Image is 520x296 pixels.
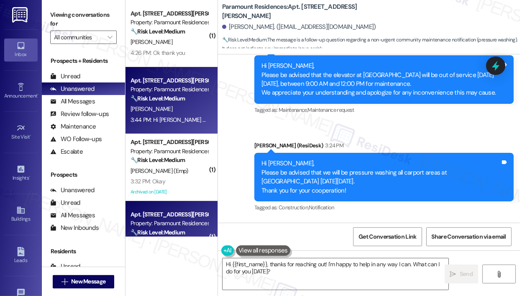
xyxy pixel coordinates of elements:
div: Hi [PERSON_NAME], Please be advised that the elevator at [GEOGRAPHIC_DATA] will be out of service... [261,62,500,98]
button: Get Conversation Link [353,227,422,246]
div: All Messages [50,97,95,106]
span: Send [460,270,473,278]
i:  [108,34,112,41]
strong: 🔧 Risk Level: Medium [131,229,185,236]
div: Escalate [50,147,83,156]
button: Share Conversation via email [426,227,512,246]
span: [PERSON_NAME] [131,105,172,113]
div: Property: Paramount Residences [131,147,208,156]
span: • [30,133,31,139]
img: ResiDesk Logo [12,7,29,23]
div: [PERSON_NAME]. ([EMAIL_ADDRESS][DOMAIN_NAME]) [222,23,376,31]
div: 3:44 PM: Hi [PERSON_NAME] what do you need me to do? [131,116,273,124]
span: Get Conversation Link [359,232,416,241]
span: Construction , [279,204,309,211]
div: Unread [50,198,80,207]
span: Notification [309,204,334,211]
div: Unanswered [50,186,95,195]
div: Prospects [42,170,125,179]
div: Unread [50,72,80,81]
div: Property: Paramount Residences [131,85,208,94]
div: Apt. [STREET_ADDRESS][PERSON_NAME] [131,138,208,147]
div: Unanswered [50,85,95,93]
div: Property: Paramount Residences [131,18,208,27]
div: Apt. [STREET_ADDRESS][PERSON_NAME] [131,210,208,219]
span: : The message is a follow-up question regarding a non-urgent community maintenance notification (... [222,36,520,54]
div: Tagged as: [254,201,514,214]
span: New Message [71,277,105,286]
strong: 🔧 Risk Level: Medium [131,156,185,164]
div: WO Follow-ups [50,135,102,144]
div: Property: Paramount Residences [131,219,208,228]
button: Send [445,265,479,283]
span: [PERSON_NAME] (Emp) [131,167,188,175]
div: Residents [42,247,125,256]
a: Inbox [4,39,38,61]
strong: 🔧 Risk Level: Medium [222,36,266,43]
div: Prospects + Residents [42,57,125,65]
button: New Message [53,275,115,288]
a: Leads [4,245,38,267]
i:  [61,278,68,285]
div: All Messages [50,211,95,220]
span: Maintenance request [307,106,354,113]
label: Viewing conversations for [50,8,117,31]
a: Site Visit • [4,121,38,144]
i:  [450,271,456,278]
div: [PERSON_NAME] (ResiDesk) [254,141,514,153]
div: 4:26 PM: Ok thank you [131,49,185,57]
div: New Inbounds [50,224,99,232]
div: Apt. [STREET_ADDRESS][PERSON_NAME] [131,76,208,85]
div: 3:32 PM: Okay [131,178,165,185]
strong: 🔧 Risk Level: Medium [131,95,185,102]
span: • [29,174,30,180]
span: Maintenance , [279,106,307,113]
span: • [37,92,38,98]
div: Archived on [DATE] [130,187,209,197]
div: Apt. [STREET_ADDRESS][PERSON_NAME] [131,9,208,18]
strong: 🔧 Risk Level: Medium [131,28,185,35]
a: Insights • [4,162,38,185]
input: All communities [54,31,103,44]
b: Paramount Residences: Apt. [STREET_ADDRESS][PERSON_NAME] [222,3,389,21]
div: Tagged as: [254,104,514,116]
div: 3:24 PM [323,141,343,150]
div: Review follow-ups [50,110,109,118]
i:  [496,271,502,278]
div: Hi [PERSON_NAME], Please be advised that we will be pressure washing all carport areas at [GEOGRA... [261,159,500,195]
div: Unread [50,262,80,271]
span: Share Conversation via email [432,232,506,241]
textarea: Hi {{first_name}}, thanks for reaching out! I'm happy to help in any way I can. What can I do for... [223,258,448,290]
div: Maintenance [50,122,96,131]
a: Buildings [4,203,38,226]
span: [PERSON_NAME] [131,38,172,46]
